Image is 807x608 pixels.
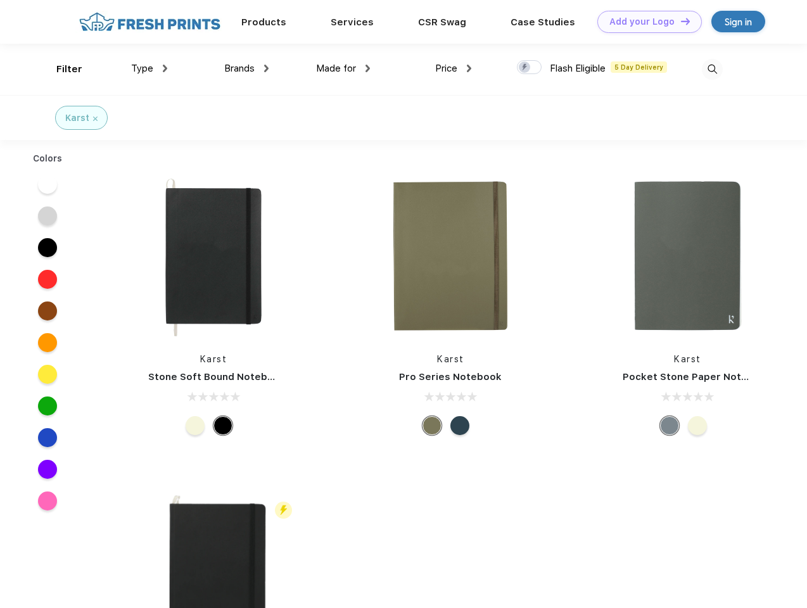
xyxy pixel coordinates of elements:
div: Olive [423,416,442,435]
span: 5 Day Delivery [611,61,667,73]
a: Pocket Stone Paper Notebook [623,371,772,383]
div: Beige [186,416,205,435]
div: Colors [23,152,72,165]
span: Flash Eligible [550,63,606,74]
span: Made for [316,63,356,74]
a: Products [241,16,286,28]
a: Services [331,16,374,28]
img: DT [681,18,690,25]
img: flash_active_toggle.svg [275,502,292,519]
img: func=resize&h=266 [129,172,298,340]
img: func=resize&h=266 [604,172,772,340]
img: dropdown.png [264,65,269,72]
div: Sign in [725,15,752,29]
a: Stone Soft Bound Notebook [148,371,286,383]
a: Karst [674,354,701,364]
a: Sign in [711,11,765,32]
a: Pro Series Notebook [399,371,502,383]
div: Navy [450,416,469,435]
div: Karst [65,111,89,125]
span: Brands [224,63,255,74]
img: dropdown.png [163,65,167,72]
span: Price [435,63,457,74]
div: Black [213,416,232,435]
img: func=resize&h=266 [366,172,535,340]
a: CSR Swag [418,16,466,28]
img: filter_cancel.svg [93,117,98,121]
img: desktop_search.svg [702,59,723,80]
img: dropdown.png [467,65,471,72]
div: Gray [660,416,679,435]
img: fo%20logo%202.webp [75,11,224,33]
a: Karst [200,354,227,364]
div: Filter [56,62,82,77]
img: dropdown.png [365,65,370,72]
div: Beige [688,416,707,435]
div: Add your Logo [609,16,675,27]
a: Karst [437,354,464,364]
span: Type [131,63,153,74]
